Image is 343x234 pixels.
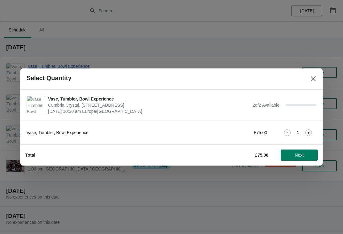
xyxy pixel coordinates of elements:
button: Next [281,150,318,161]
img: Vase, Tumbler, Bowl Experience | Cumbria Crystal, Unit 4 Canal Street, Ulverston LA12 7LB, UK | S... [27,96,45,114]
span: [DATE] 10:30 am Europe/[GEOGRAPHIC_DATA] [48,108,250,114]
span: Cumbria Crystal, [STREET_ADDRESS] [48,102,250,108]
strong: Total [25,153,35,158]
span: Next [295,153,304,158]
button: Close [308,73,319,84]
div: Vase, Tumbler, Bowl Experience [27,129,198,136]
span: 2 of 2 Available [253,103,279,108]
strong: 1 [297,129,299,136]
strong: £75.00 [255,153,268,158]
h2: Select Quantity [27,75,72,82]
span: Vase, Tumbler, Bowl Experience [48,96,250,102]
div: £75.00 [210,129,267,136]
